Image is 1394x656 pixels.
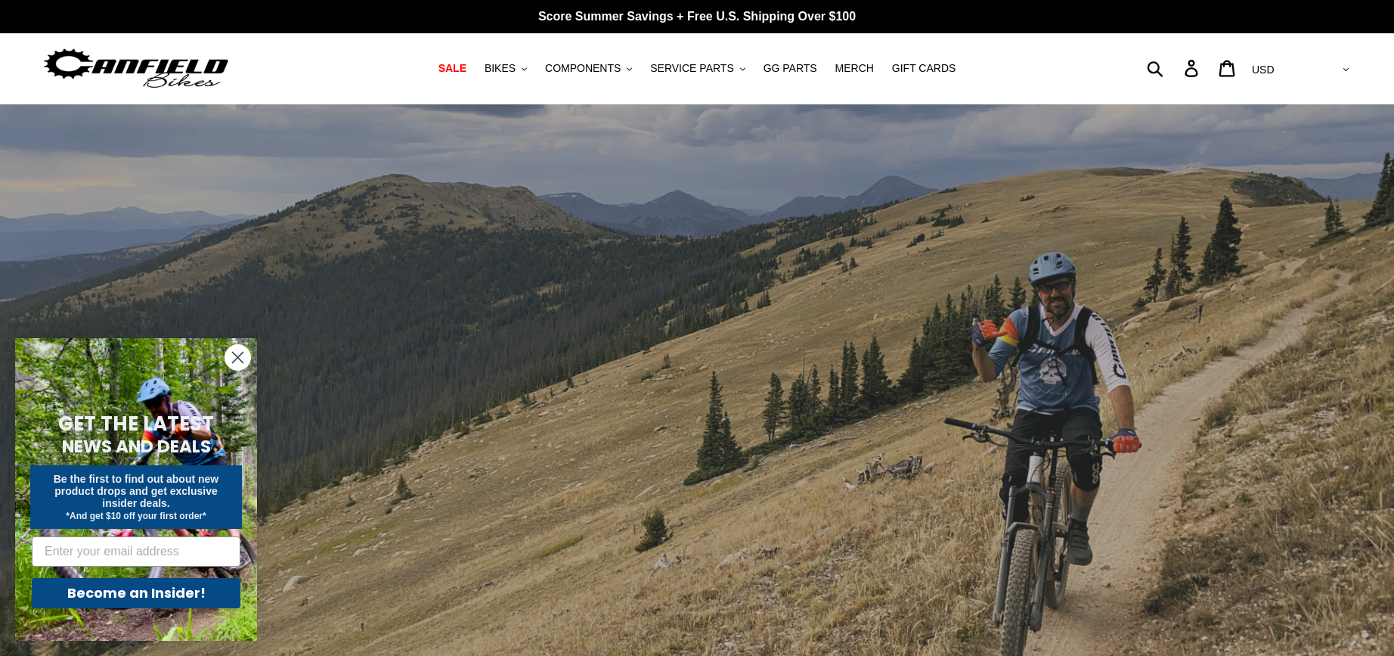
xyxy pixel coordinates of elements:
[54,473,219,509] span: Be the first to find out about new product drops and get exclusive insider deals.
[438,62,466,75] span: SALE
[58,410,214,437] span: GET THE LATEST
[828,58,881,79] a: MERCH
[42,45,231,92] img: Canfield Bikes
[477,58,534,79] button: BIKES
[884,58,964,79] a: GIFT CARDS
[537,58,640,79] button: COMPONENTS
[545,62,621,75] span: COMPONENTS
[1155,51,1194,85] input: Search
[485,62,516,75] span: BIKES
[892,62,956,75] span: GIFT CARDS
[764,62,817,75] span: GG PARTS
[650,62,733,75] span: SERVICE PARTS
[32,536,240,567] input: Enter your email address
[431,58,474,79] a: SALE
[756,58,825,79] a: GG PARTS
[835,62,874,75] span: MERCH
[32,578,240,608] button: Become an Insider!
[643,58,752,79] button: SERVICE PARTS
[62,434,211,459] span: NEWS AND DEALS
[66,511,206,521] span: *And get $10 off your first order*
[225,344,251,371] button: Close dialog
